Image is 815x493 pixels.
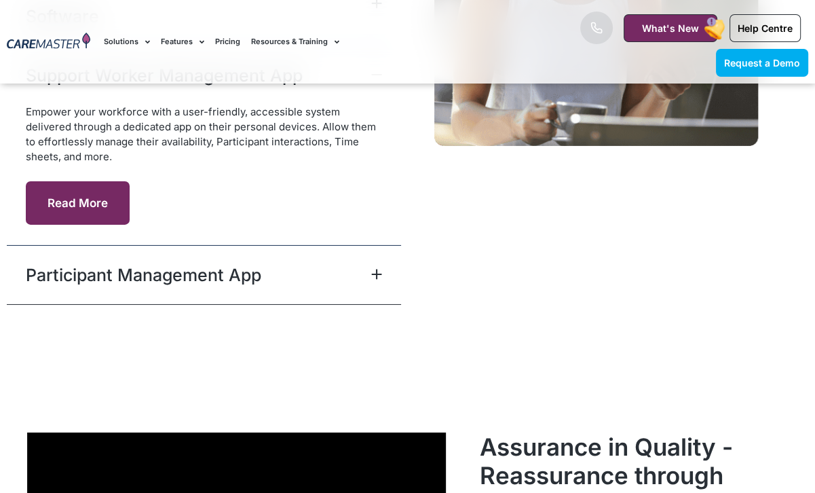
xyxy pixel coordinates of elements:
a: Request a Demo [716,49,808,77]
a: Participant Management App [26,263,261,287]
nav: Menu [104,19,520,65]
a: Solutions [104,19,150,65]
a: Read More [26,197,130,210]
a: Pricing [215,19,240,65]
a: What's New [624,14,717,42]
a: Features [161,19,204,65]
a: Help Centre [729,14,801,42]
div: Support Worker Management App [7,105,401,245]
button: Read More [26,181,130,225]
span: What's New [642,22,699,34]
img: CareMaster Logo [7,33,90,51]
span: Empower your workforce with a user-friendly, accessible system delivered through a dedicated app ... [26,105,376,163]
span: Help Centre [738,22,793,34]
span: Request a Demo [724,57,800,69]
a: Resources & Training [251,19,339,65]
div: Participant Management App [7,245,401,304]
